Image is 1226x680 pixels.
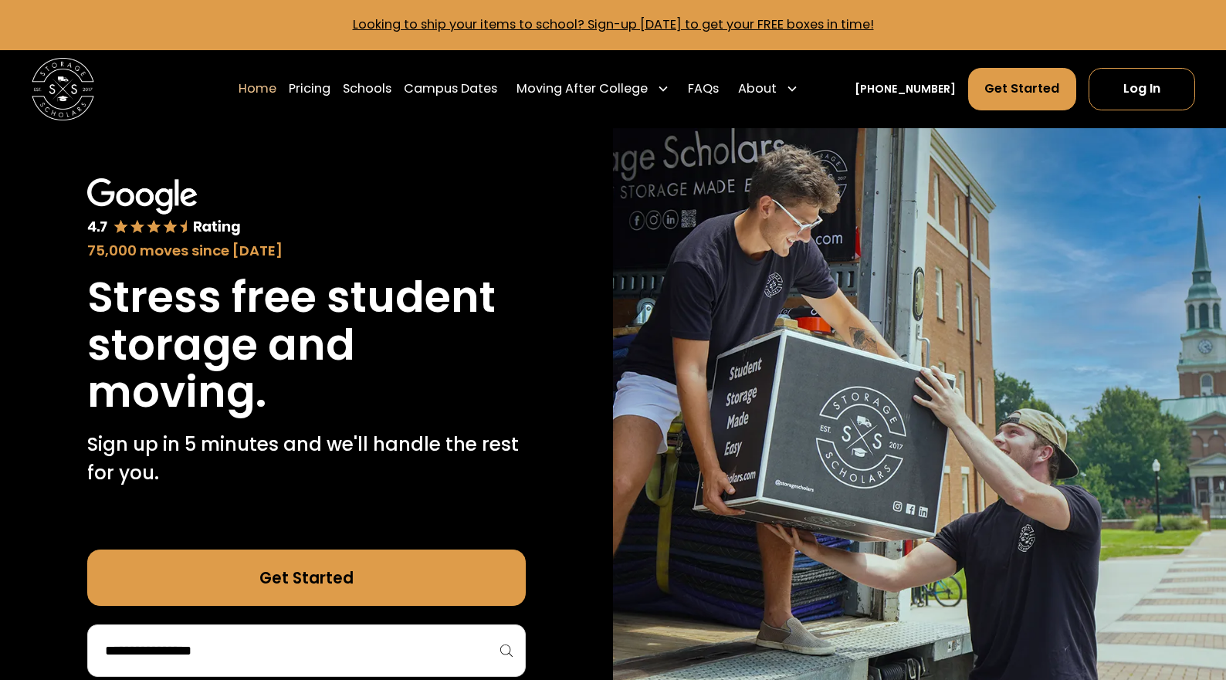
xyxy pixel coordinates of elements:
[510,67,676,111] div: Moving After College
[87,431,525,487] p: Sign up in 5 minutes and we'll handle the rest for you.
[353,15,874,33] a: Looking to ship your items to school? Sign-up [DATE] to get your FREE boxes in time!
[732,67,805,111] div: About
[87,273,525,415] h1: Stress free student storage and moving.
[738,80,777,98] div: About
[404,67,497,111] a: Campus Dates
[343,67,391,111] a: Schools
[855,81,956,97] a: [PHONE_NUMBER]
[87,550,525,606] a: Get Started
[1089,68,1195,110] a: Log In
[289,67,330,111] a: Pricing
[32,58,94,120] a: home
[239,67,276,111] a: Home
[87,178,241,237] img: Google 4.7 star rating
[688,67,719,111] a: FAQs
[516,80,648,98] div: Moving After College
[32,58,94,120] img: Storage Scholars main logo
[968,68,1076,110] a: Get Started
[87,240,525,261] div: 75,000 moves since [DATE]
